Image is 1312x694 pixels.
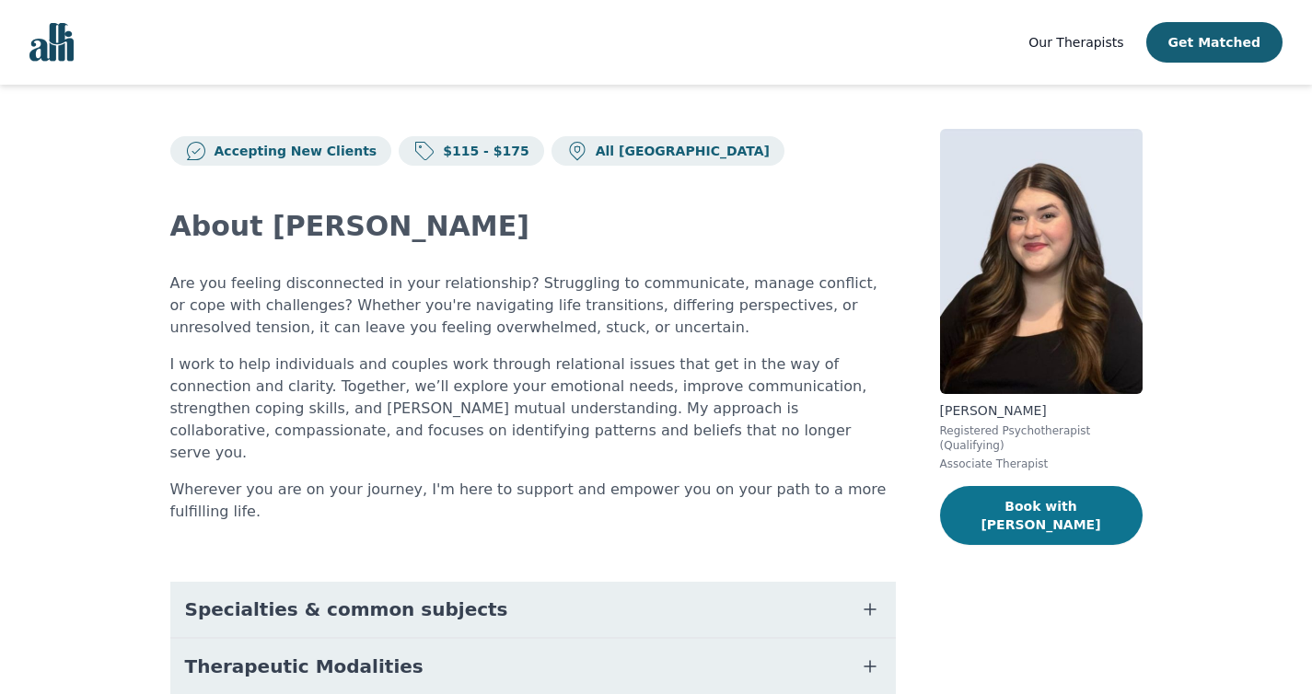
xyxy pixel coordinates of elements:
button: Specialties & common subjects [170,582,896,637]
span: Our Therapists [1028,35,1123,50]
p: All [GEOGRAPHIC_DATA] [588,142,770,160]
p: Are you feeling disconnected in your relationship? Struggling to communicate, manage conflict, or... [170,272,896,339]
img: Olivia_Snow [940,129,1143,394]
p: [PERSON_NAME] [940,401,1143,420]
p: $115 - $175 [435,142,529,160]
h2: About [PERSON_NAME] [170,210,896,243]
p: Accepting New Clients [207,142,377,160]
button: Book with [PERSON_NAME] [940,486,1143,545]
img: alli logo [29,23,74,62]
p: Associate Therapist [940,457,1143,471]
span: Specialties & common subjects [185,596,508,622]
button: Therapeutic Modalities [170,639,896,694]
button: Get Matched [1146,22,1283,63]
p: I work to help individuals and couples work through relational issues that get in the way of conn... [170,353,896,464]
a: Our Therapists [1028,31,1123,53]
span: Therapeutic Modalities [185,654,424,679]
p: Wherever you are on your journey, I'm here to support and empower you on your path to a more fulf... [170,479,896,523]
p: Registered Psychotherapist (Qualifying) [940,423,1143,453]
